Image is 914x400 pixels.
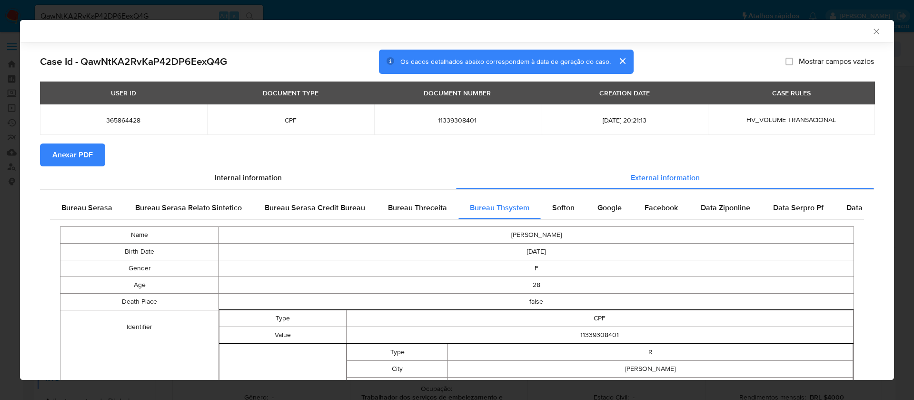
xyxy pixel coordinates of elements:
[40,55,227,68] h2: Case Id - QawNtKA2RvKaP42DP6EexQ4G
[346,310,853,327] td: CPF
[872,27,880,35] button: Fechar a janela
[50,196,864,219] div: Detailed external info
[766,85,816,101] div: CASE RULES
[40,144,105,166] button: Anexar PDF
[60,260,219,277] td: Gender
[631,172,700,183] span: External information
[448,377,853,394] td: [PERSON_NAME]
[785,58,793,65] input: Mostrar campos vazios
[645,202,678,213] span: Facebook
[346,327,853,343] td: 11339308401
[219,293,854,310] td: false
[219,260,854,277] td: F
[60,310,219,344] td: Identifier
[60,243,219,260] td: Birth Date
[611,50,634,72] button: cerrar
[386,116,530,124] span: 11339308401
[470,202,529,213] span: Bureau Thsystem
[219,116,363,124] span: CPF
[219,310,346,327] td: Type
[846,202,896,213] span: Data Serpro Pj
[347,344,448,360] td: Type
[400,57,611,66] span: Os dados detalhados abaixo correspondem à data de geração do caso.
[418,85,497,101] div: DOCUMENT NUMBER
[60,293,219,310] td: Death Place
[61,202,112,213] span: Bureau Serasa
[552,202,575,213] span: Softon
[257,85,324,101] div: DOCUMENT TYPE
[773,202,824,213] span: Data Serpro Pf
[20,20,894,380] div: closure-recommendation-modal
[135,202,242,213] span: Bureau Serasa Relato Sintetico
[265,202,365,213] span: Bureau Serasa Credit Bureau
[219,327,346,343] td: Value
[701,202,750,213] span: Data Ziponline
[219,277,854,293] td: 28
[448,360,853,377] td: [PERSON_NAME]
[60,277,219,293] td: Age
[594,85,656,101] div: CREATION DATE
[215,172,282,183] span: Internal information
[105,85,142,101] div: USER ID
[219,243,854,260] td: [DATE]
[746,115,836,124] span: HV_VOLUME TRANSACIONAL
[552,116,696,124] span: [DATE] 20:21:13
[219,226,854,243] td: [PERSON_NAME]
[597,202,622,213] span: Google
[347,377,448,394] td: Street Address
[40,166,874,189] div: Detailed info
[448,344,853,360] td: R
[799,57,874,66] span: Mostrar campos vazios
[51,116,196,124] span: 365864428
[388,202,447,213] span: Bureau Threceita
[347,360,448,377] td: City
[60,226,219,243] td: Name
[52,144,93,165] span: Anexar PDF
